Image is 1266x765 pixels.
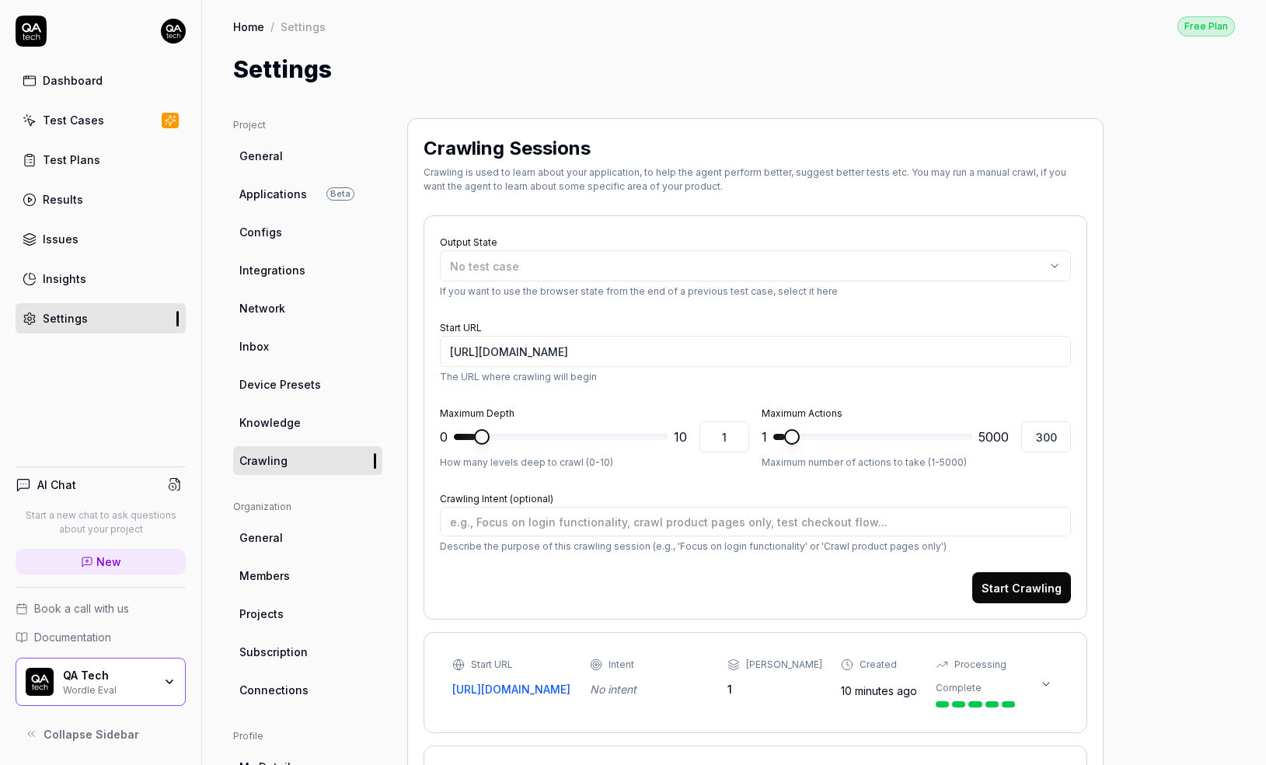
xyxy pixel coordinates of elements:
label: Output State [440,236,497,248]
div: Insights [43,271,86,287]
span: 1 [762,428,767,446]
span: Projects [239,606,284,622]
a: Knowledge [233,408,382,437]
a: Dashboard [16,65,186,96]
a: Documentation [16,629,186,645]
a: Home [233,19,264,34]
span: No test case [450,260,519,273]
a: Network [233,294,382,323]
span: New [96,554,121,570]
div: Dashboard [43,72,103,89]
a: Connections [233,676,382,704]
p: Start a new chat to ask questions about your project [16,508,186,536]
span: General [239,529,283,546]
h4: AI Chat [37,477,76,493]
a: New [16,549,186,575]
label: Maximum Depth [440,407,514,419]
span: Integrations [239,262,305,278]
a: Configs [233,218,382,246]
p: Describe the purpose of this crawling session (e.g., 'Focus on login functionality' or 'Crawl pro... [440,540,1071,554]
a: ApplicationsBeta [233,180,382,208]
button: QA Tech LogoQA TechWordle Eval [16,658,186,706]
p: If you want to use the browser state from the end of a previous test case, select it here [440,285,1071,299]
div: Wordle Eval [63,683,153,695]
div: Complete [936,681,982,695]
span: Documentation [34,629,111,645]
h1: Settings [233,52,332,87]
div: QA Tech [63,669,153,683]
div: Start URL [471,658,513,672]
img: QA Tech Logo [26,668,54,696]
a: Device Presets [233,370,382,399]
a: Inbox [233,332,382,361]
label: Start URL [440,322,482,334]
div: Intent [609,658,634,672]
a: Test Cases [16,105,186,135]
span: Subscription [239,644,308,660]
a: General [233,523,382,552]
button: Collapse Sidebar [16,718,186,749]
div: Issues [43,231,78,247]
img: 7ccf6c19-61ad-4a6c-8811-018b02a1b829.jpg [161,19,186,44]
div: Project [233,118,382,132]
a: Members [233,561,382,590]
span: Device Presets [239,376,321,393]
span: 5000 [978,428,1009,446]
span: Crawling [239,452,288,469]
span: Knowledge [239,414,301,431]
button: Free Plan [1177,16,1235,37]
span: Applications [239,186,307,202]
button: Start Crawling [972,572,1071,603]
a: Insights [16,264,186,294]
div: Settings [281,19,326,34]
span: Beta [326,187,354,201]
span: Network [239,300,285,316]
div: No intent [590,681,709,697]
a: Settings [16,303,186,334]
div: Test Plans [43,152,100,168]
span: 10 [674,428,687,446]
div: Results [43,191,83,208]
button: No test case [440,250,1071,281]
a: Subscription [233,637,382,666]
span: Connections [239,682,309,698]
div: [PERSON_NAME] [746,658,822,672]
span: 0 [440,428,448,446]
span: Book a call with us [34,600,129,617]
span: General [239,148,283,164]
a: Projects [233,599,382,628]
p: Maximum number of actions to take (1-5000) [762,456,1071,470]
a: Issues [16,224,186,254]
label: Maximum Actions [762,407,842,419]
input: https://www.nytimes.com/games/wordle/index.html [440,336,1071,367]
a: Test Plans [16,145,186,175]
div: Created [860,658,897,672]
div: 1 [727,681,822,697]
h2: Crawling Sessions [424,134,591,162]
div: Crawling is used to learn about your application, to help the agent perform better, suggest bette... [424,166,1087,194]
div: Organization [233,500,382,514]
a: Integrations [233,256,382,285]
div: Profile [233,729,382,743]
div: Test Cases [43,112,104,128]
a: Results [16,184,186,215]
div: Processing [954,658,1006,672]
span: Inbox [239,338,269,355]
label: Crawling Intent (optional) [440,493,553,505]
a: General [233,141,382,170]
p: How many levels deep to crawl (0-10) [440,456,749,470]
time: 10 minutes ago [841,684,917,697]
a: Book a call with us [16,600,186,617]
a: [URL][DOMAIN_NAME] [452,681,571,697]
div: Settings [43,310,88,327]
p: The URL where crawling will begin [440,370,1071,384]
span: Members [239,568,290,584]
a: Crawling [233,446,382,475]
span: Collapse Sidebar [44,726,139,742]
div: / [270,19,274,34]
span: Configs [239,224,282,240]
